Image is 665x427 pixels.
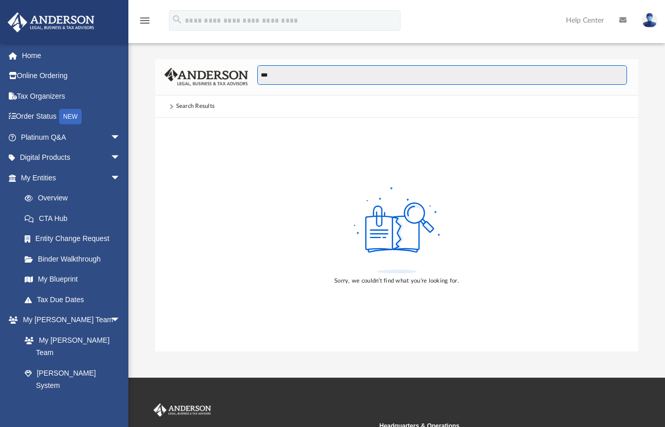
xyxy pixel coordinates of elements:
[7,147,136,168] a: Digital Productsarrow_drop_down
[110,168,131,189] span: arrow_drop_down
[14,229,136,249] a: Entity Change Request
[7,86,136,106] a: Tax Organizers
[110,310,131,331] span: arrow_drop_down
[151,403,213,417] img: Anderson Advisors Platinum Portal
[7,127,136,147] a: Platinum Q&Aarrow_drop_down
[139,14,151,27] i: menu
[14,269,131,290] a: My Blueprint
[5,12,98,32] img: Anderson Advisors Platinum Portal
[7,310,131,330] a: My [PERSON_NAME] Teamarrow_drop_down
[14,363,131,396] a: [PERSON_NAME] System
[7,106,136,127] a: Order StatusNEW
[257,65,627,85] input: Search files and folders
[139,20,151,27] a: menu
[14,188,136,209] a: Overview
[642,13,657,28] img: User Pic
[7,45,136,66] a: Home
[172,14,183,25] i: search
[334,276,459,286] div: Sorry, we couldn’t find what you’re looking for.
[59,109,82,124] div: NEW
[110,127,131,148] span: arrow_drop_down
[14,208,136,229] a: CTA Hub
[14,249,136,269] a: Binder Walkthrough
[7,66,136,86] a: Online Ordering
[14,289,136,310] a: Tax Due Dates
[110,147,131,169] span: arrow_drop_down
[7,168,136,188] a: My Entitiesarrow_drop_down
[176,102,215,111] div: Search Results
[14,330,126,363] a: My [PERSON_NAME] Team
